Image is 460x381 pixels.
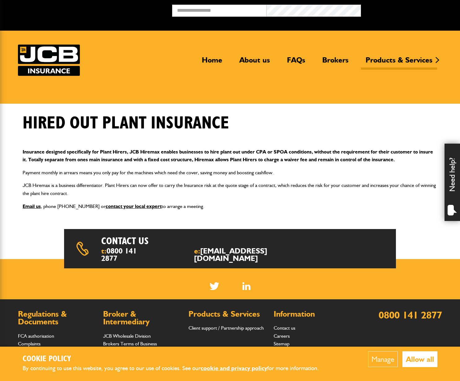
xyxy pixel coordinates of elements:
button: Manage [368,351,398,367]
a: 0800 141 2877 [101,246,137,263]
a: Brokers Terms of Business [103,341,157,347]
h2: Broker & Intermediary [103,310,182,326]
div: Need help? [445,144,460,221]
img: Twitter [210,282,219,290]
a: Sitemap [274,341,289,347]
a: Contact us [274,325,295,331]
a: Products & Services [361,55,437,70]
h2: Information [274,310,353,318]
h2: Cookie Policy [23,354,329,364]
p: Payment monthly in arrears means you only pay for the machines which need the cover, saving money... [23,169,437,177]
a: Careers [274,333,290,339]
a: Home [197,55,227,70]
a: JCB Wholesale Division [103,333,151,339]
h2: Regulations & Documents [18,310,97,326]
img: Linked In [242,282,251,290]
a: LinkedIn [242,282,251,290]
span: t: [101,247,142,262]
button: Broker Login [361,5,455,14]
a: cookie and privacy policy [201,365,267,372]
p: Insurance designed specifically for Plant Hirers, JCB Hiremax enables businesses to hire plant ou... [23,148,437,164]
button: Allow all [402,351,437,367]
a: Complaints [18,341,41,347]
p: JCB Hiremax is a business differentiator. Plant Hirers can now offer to carry the Insurance risk ... [23,181,437,197]
p: , phone [PHONE_NUMBER] or to arrange a meeting. [23,202,437,210]
a: FCA authorisation [18,333,54,339]
a: About us [235,55,275,70]
h2: Contact us [101,235,246,247]
a: 0800 141 2877 [379,309,442,321]
a: Brokers [318,55,353,70]
a: Client support / Partnership approach [189,325,264,331]
a: [EMAIL_ADDRESS][DOMAIN_NAME] [194,246,267,263]
a: JCB Insurance Services [18,45,80,76]
h2: Products & Services [189,310,267,318]
a: Email us [23,203,41,209]
span: e: [194,247,298,262]
a: contact your local expert [106,203,162,209]
p: By continuing to use this website, you agree to our use of cookies. See our for more information. [23,364,329,373]
img: JCB Insurance Services logo [18,45,80,76]
h1: Hired out plant insurance [23,113,229,134]
a: FAQs [282,55,310,70]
